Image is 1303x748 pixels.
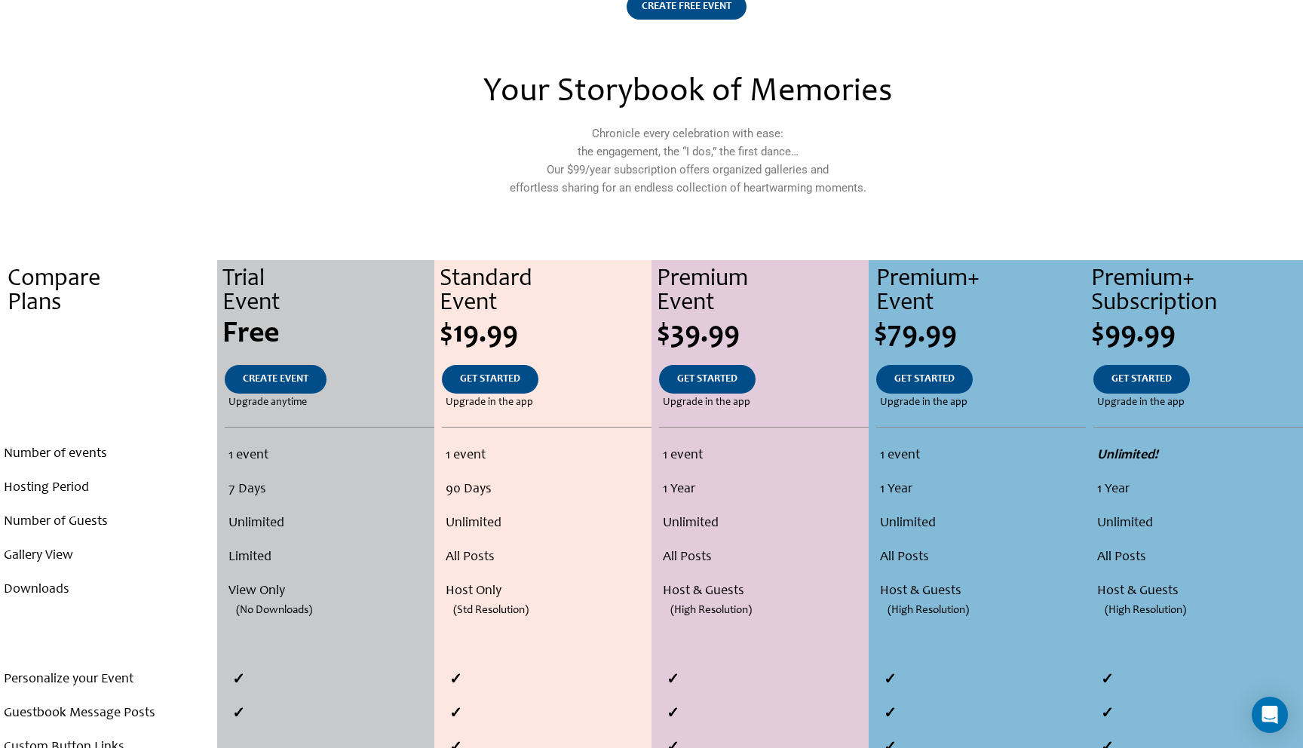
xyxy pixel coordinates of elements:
[677,374,737,385] span: GET STARTED
[442,365,538,394] a: GET STARTED
[107,397,110,408] span: .
[670,593,752,627] span: (High Resolution)
[880,575,1082,609] li: Host & Guests
[663,394,750,412] span: Upgrade in the app
[663,439,865,473] li: 1 event
[657,268,869,316] div: Premium Event
[446,541,648,575] li: All Posts
[663,473,865,507] li: 1 Year
[880,394,967,412] span: Upgrade in the app
[876,365,973,394] a: GET STARTED
[1097,449,1158,462] strong: Unlimited!
[440,320,651,350] div: $19.99
[1105,593,1186,627] span: (High Resolution)
[446,473,648,507] li: 90 Days
[894,374,955,385] span: GET STARTED
[446,507,648,541] li: Unlimited
[4,471,213,505] li: Hosting Period
[107,374,110,385] span: .
[663,575,865,609] li: Host & Guests
[446,394,533,412] span: Upgrade in the app
[361,124,1014,197] p: Chronicle every celebration with ease: the engagement, the “I dos,” the first dance… Our $99/year...
[89,365,128,394] a: .
[874,320,1086,350] div: $79.99
[446,439,648,473] li: 1 event
[880,473,1082,507] li: 1 Year
[222,268,434,316] div: Trial Event
[663,541,865,575] li: All Posts
[228,541,430,575] li: Limited
[4,539,213,573] li: Gallery View
[1097,541,1299,575] li: All Posts
[659,365,756,394] a: GET STARTED
[1111,374,1172,385] span: GET STARTED
[663,507,865,541] li: Unlimited
[446,575,648,609] li: Host Only
[880,439,1082,473] li: 1 event
[228,507,430,541] li: Unlimited
[228,575,430,609] li: View Only
[222,320,434,350] div: Free
[4,697,213,731] li: Guestbook Message Posts
[1097,394,1185,412] span: Upgrade in the app
[876,268,1086,316] div: Premium+ Event
[888,593,969,627] span: (High Resolution)
[1252,697,1288,733] div: Open Intercom Messenger
[4,437,213,471] li: Number of events
[1097,507,1299,541] li: Unlimited
[361,76,1014,109] h2: Your Storybook of Memories
[228,439,430,473] li: 1 event
[225,365,327,394] a: CREATE EVENT
[657,320,869,350] div: $39.99
[243,374,308,385] span: CREATE EVENT
[880,541,1082,575] li: All Posts
[1097,575,1299,609] li: Host & Guests
[1097,473,1299,507] li: 1 Year
[880,507,1082,541] li: Unlimited
[453,593,529,627] span: (Std Resolution)
[228,473,430,507] li: 7 Days
[8,268,217,316] div: Compare Plans
[4,663,213,697] li: Personalize your Event
[1091,320,1303,350] div: $99.99
[1091,268,1303,316] div: Premium+ Subscription
[1093,365,1190,394] a: GET STARTED
[4,573,213,607] li: Downloads
[236,593,312,627] span: (No Downloads)
[4,505,213,539] li: Number of Guests
[440,268,651,316] div: Standard Event
[460,374,520,385] span: GET STARTED
[228,394,307,412] span: Upgrade anytime
[105,320,112,350] span: .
